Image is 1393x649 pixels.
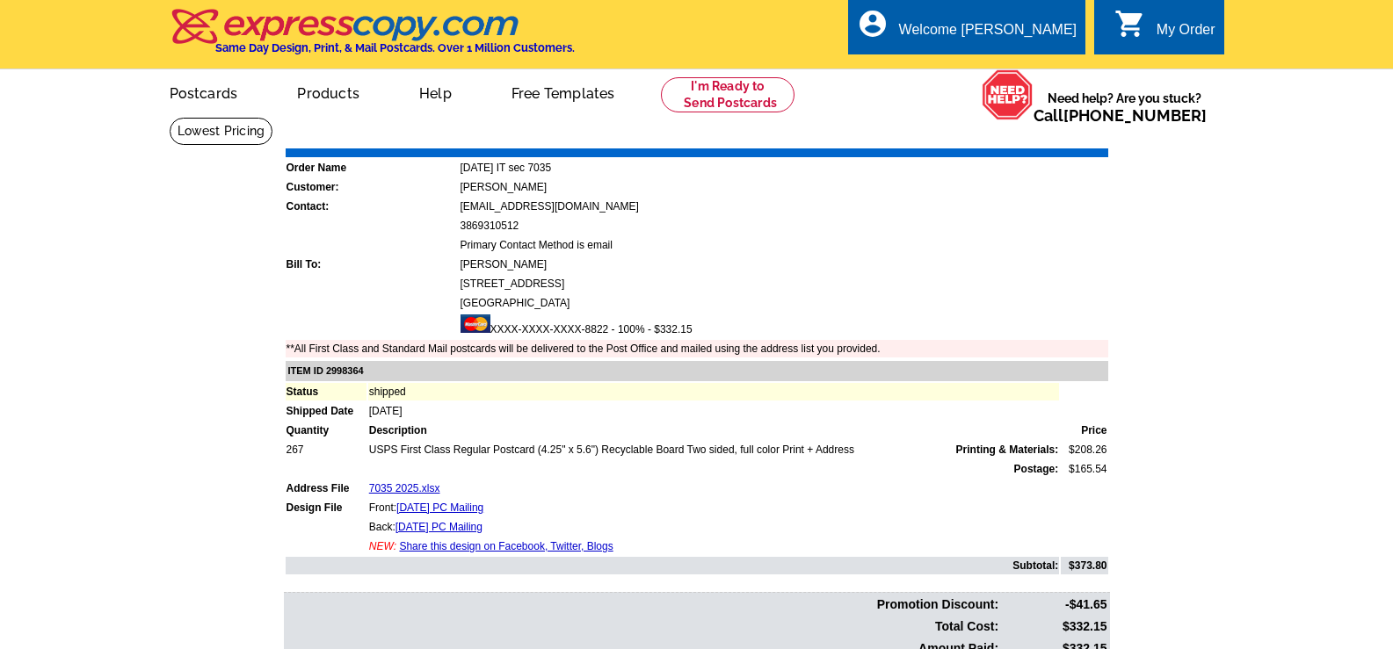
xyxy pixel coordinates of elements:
[1001,617,1107,637] td: $332.15
[396,501,483,514] a: [DATE] PC Mailing
[170,21,575,54] a: Same Day Design, Print, & Mail Postcards. Over 1 Million Customers.
[460,294,1108,312] td: [GEOGRAPHIC_DATA]
[286,198,458,215] td: Contact:
[460,314,1108,338] td: XXXX-XXXX-XXXX-8822 - 100% - $332.15
[368,441,1060,458] td: USPS First Class Regular Postcard (4.25" x 5.6") Recyclable Board Two sided, full color Print + A...
[286,595,1000,615] td: Promotion Discount:
[286,361,1108,381] td: ITEM ID 2998364
[1157,22,1215,47] div: My Order
[460,159,1108,177] td: [DATE] IT sec 7035
[369,482,440,494] a: 7035 2025.xlsx
[368,383,1060,400] td: shipped
[460,256,1108,273] td: [PERSON_NAME]
[1001,595,1107,615] td: -$41.65
[286,422,366,439] td: Quantity
[1063,106,1207,125] a: [PHONE_NUMBER]
[460,178,1108,196] td: [PERSON_NAME]
[982,69,1034,120] img: help
[1061,460,1107,478] td: $165.54
[461,314,490,333] img: mast.gif
[1114,19,1215,41] a: shopping_cart My Order
[215,41,575,54] h4: Same Day Design, Print, & Mail Postcards. Over 1 Million Customers.
[460,275,1108,292] td: [STREET_ADDRESS]
[286,441,366,458] td: 267
[286,340,1108,357] td: **All First Class and Standard Mail postcards will be delivered to the Post Office and mailed usi...
[141,71,266,112] a: Postcards
[399,540,613,552] a: Share this design on Facebook, Twitter, Blogs
[368,402,1060,420] td: [DATE]
[286,499,366,516] td: Design File
[369,540,396,552] span: NEW:
[368,518,1060,536] td: Back:
[1061,441,1107,458] td: $208.26
[1061,557,1107,574] td: $373.80
[286,480,366,497] td: Address File
[460,198,1108,215] td: [EMAIL_ADDRESS][DOMAIN_NAME]
[460,236,1108,254] td: Primary Contact Method is email
[460,217,1108,234] td: 3869310512
[286,402,366,420] td: Shipped Date
[1014,463,1059,475] strong: Postage:
[956,442,1059,458] span: Printing & Materials:
[1034,106,1207,125] span: Call
[269,71,388,112] a: Products
[286,256,458,273] td: Bill To:
[286,159,458,177] td: Order Name
[286,617,1000,637] td: Total Cost:
[286,178,458,196] td: Customer:
[857,8,889,40] i: account_circle
[286,383,366,400] td: Status
[483,71,643,112] a: Free Templates
[391,71,480,112] a: Help
[1114,8,1146,40] i: shopping_cart
[899,22,1077,47] div: Welcome [PERSON_NAME]
[286,557,1060,574] td: Subtotal:
[395,521,482,533] a: [DATE] PC Mailing
[368,499,1060,516] td: Front:
[1034,90,1215,125] span: Need help? Are you stuck?
[1061,422,1107,439] td: Price
[368,422,1060,439] td: Description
